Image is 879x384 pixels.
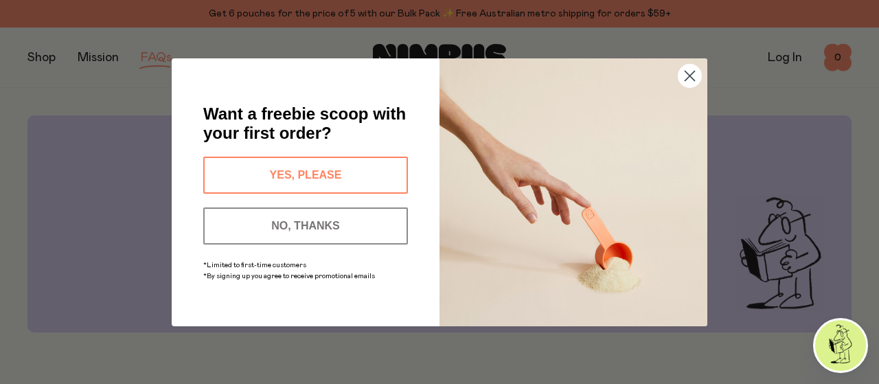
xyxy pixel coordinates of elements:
button: YES, PLEASE [203,157,408,194]
img: agent [815,320,866,371]
span: *By signing up you agree to receive promotional emails [203,273,375,280]
span: Want a freebie scoop with your first order? [203,104,406,142]
button: Close dialog [678,64,702,88]
span: *Limited to first-time customers [203,262,306,269]
button: NO, THANKS [203,207,408,245]
img: c0d45117-8e62-4a02-9742-374a5db49d45.jpeg [439,58,707,326]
